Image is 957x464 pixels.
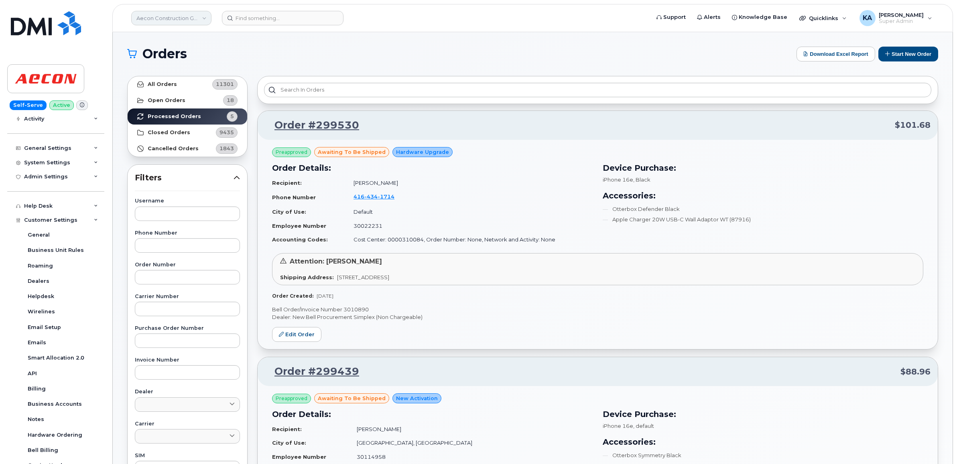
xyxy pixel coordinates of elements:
[603,452,924,459] li: Otterbox Symmetry Black
[135,453,240,458] label: SIM
[135,389,240,395] label: Dealer
[216,80,234,88] span: 11301
[219,145,234,152] span: 1843
[135,172,234,184] span: Filters
[396,148,449,156] span: Hardware Upgrade
[272,439,306,446] strong: City of Use:
[272,454,326,460] strong: Employee Number
[603,423,633,429] span: iPhone 16e
[346,205,593,219] td: Default
[227,96,234,104] span: 18
[633,176,650,183] span: , Black
[135,421,240,427] label: Carrier
[148,145,199,152] strong: Cancelled Orders
[128,108,247,125] a: Processed Orders5
[135,294,240,299] label: Carrier Number
[346,219,593,233] td: 30022231
[272,223,326,229] strong: Employee Number
[603,205,924,213] li: Otterbox Defender Black
[272,180,302,186] strong: Recipient:
[603,190,924,202] h3: Accessories:
[272,162,593,174] h3: Order Details:
[272,408,593,420] h3: Order Details:
[230,112,234,120] span: 5
[148,97,185,104] strong: Open Orders
[128,92,247,108] a: Open Orders18
[148,129,190,136] strong: Closed Orders
[128,76,247,92] a: All Orders11301
[796,47,875,61] button: Download Excel Report
[219,129,234,136] span: 9435
[272,293,313,299] strong: Order Created:
[603,176,633,183] span: iPhone 16e
[878,47,938,61] button: Start New Order
[128,141,247,157] a: Cancelled Orders1843
[265,364,359,379] a: Order #299439
[895,119,931,131] span: $101.68
[135,198,240,204] label: Username
[603,436,924,448] h3: Accessories:
[378,193,394,200] span: 1714
[272,194,316,200] strong: Phone Number
[142,48,187,60] span: Orders
[633,423,654,429] span: , default
[337,274,389,280] span: [STREET_ADDRESS]
[265,118,359,133] a: Order #299530
[349,436,593,450] td: [GEOGRAPHIC_DATA], [GEOGRAPHIC_DATA]
[272,426,302,432] strong: Recipient:
[900,366,931,378] span: $88.96
[272,208,306,215] strong: City of Use:
[148,113,201,120] strong: Processed Orders
[349,422,593,436] td: [PERSON_NAME]
[290,258,382,265] span: Attention: [PERSON_NAME]
[272,313,923,321] p: Dealer: New Bell Procurement Simplex (Non Chargeable)
[272,327,321,342] a: Edit Order
[603,162,924,174] h3: Device Purchase:
[135,358,240,363] label: Invoice Number
[276,395,307,402] span: Preapproved
[135,231,240,236] label: Phone Number
[317,293,333,299] span: [DATE]
[318,148,386,156] span: awaiting to be shipped
[349,450,593,464] td: 30114958
[135,326,240,331] label: Purchase Order Number
[346,176,593,190] td: [PERSON_NAME]
[272,306,923,313] p: Bell Order/Invoice Number 3010890
[148,81,177,88] strong: All Orders
[318,395,386,402] span: awaiting to be shipped
[354,193,404,200] a: 4164341714
[135,262,240,268] label: Order Number
[354,193,394,200] span: 416
[396,395,438,402] span: New Activation
[272,236,328,243] strong: Accounting Codes:
[603,408,924,420] h3: Device Purchase:
[280,274,334,280] strong: Shipping Address:
[346,233,593,247] td: Cost Center: 0000310084, Order Number: None, Network and Activity: None
[264,83,931,97] input: Search in orders
[276,149,307,156] span: Preapproved
[603,216,924,223] li: Apple Charger 20W USB-C Wall Adaptor WT (87916)
[128,125,247,141] a: Closed Orders9435
[364,193,378,200] span: 434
